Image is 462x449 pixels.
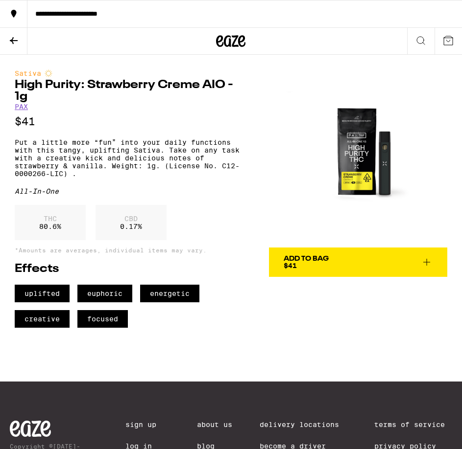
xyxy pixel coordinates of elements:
[15,187,244,195] div: All-In-One
[125,421,170,428] a: Sign Up
[269,247,447,277] button: Add To Bag$41
[260,421,346,428] a: Delivery Locations
[15,79,244,103] h1: High Purity: Strawberry Creme AIO - 1g
[15,103,28,111] a: PAX
[77,285,132,302] span: euphoric
[120,215,142,223] p: CBD
[15,285,70,302] span: uplifted
[269,69,447,247] img: PAX - High Purity: Strawberry Creme AIO - 1g
[284,255,329,262] div: Add To Bag
[15,310,70,328] span: creative
[77,310,128,328] span: focused
[15,138,244,178] p: Put a little more “fun” into your daily functions with this tangy, uplifting Sativa. Take on any ...
[39,215,61,223] p: THC
[374,421,452,428] a: Terms of Service
[96,205,167,240] div: 0.17 %
[15,247,244,253] p: *Amounts are averages, individual items may vary.
[15,69,244,77] div: Sativa
[15,205,86,240] div: 80.6 %
[197,421,232,428] a: About Us
[140,285,199,302] span: energetic
[15,263,244,275] h2: Effects
[284,262,297,269] span: $41
[15,115,244,128] p: $41
[45,69,52,77] img: sativaColor.svg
